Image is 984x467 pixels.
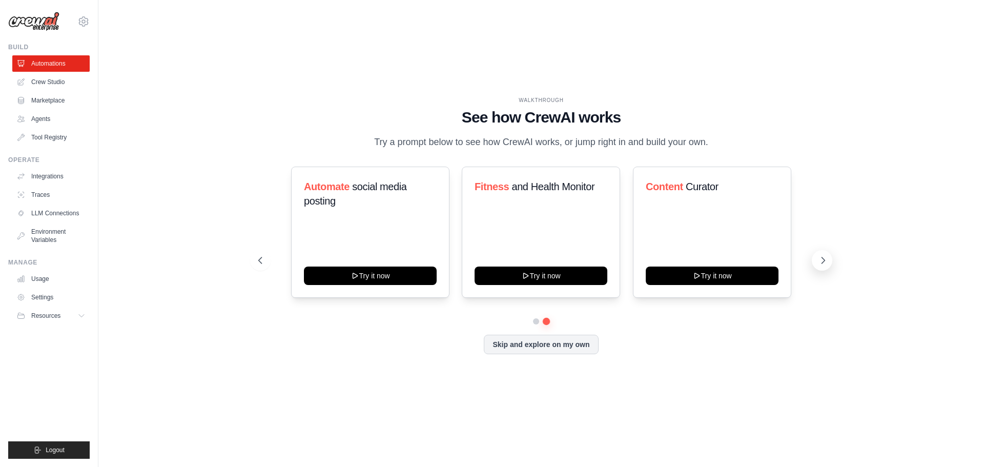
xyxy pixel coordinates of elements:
button: Try it now [304,267,437,285]
a: Crew Studio [12,74,90,90]
div: Build [8,43,90,51]
button: Try it now [646,267,778,285]
a: Environment Variables [12,224,90,248]
iframe: Chat Widget [933,418,984,467]
a: Automations [12,55,90,72]
a: Settings [12,289,90,306]
div: Manage [8,258,90,267]
span: and Health Monitor [512,181,595,192]
span: Curator [686,181,719,192]
span: Fitness [475,181,509,192]
a: Agents [12,111,90,127]
h1: See how CrewAI works [258,108,824,127]
a: Tool Registry [12,129,90,146]
img: Logo [8,12,59,31]
div: WALKTHROUGH [258,96,824,104]
button: Resources [12,308,90,324]
div: Operate [8,156,90,164]
a: Usage [12,271,90,287]
span: social media posting [304,181,407,207]
a: LLM Connections [12,205,90,221]
button: Skip and explore on my own [484,335,598,354]
a: Integrations [12,168,90,185]
a: Marketplace [12,92,90,109]
button: Logout [8,441,90,459]
button: Try it now [475,267,607,285]
a: Traces [12,187,90,203]
span: Automate [304,181,350,192]
span: Content [646,181,683,192]
p: Try a prompt below to see how CrewAI works, or jump right in and build your own. [369,135,713,150]
span: Resources [31,312,60,320]
span: Logout [46,446,65,454]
